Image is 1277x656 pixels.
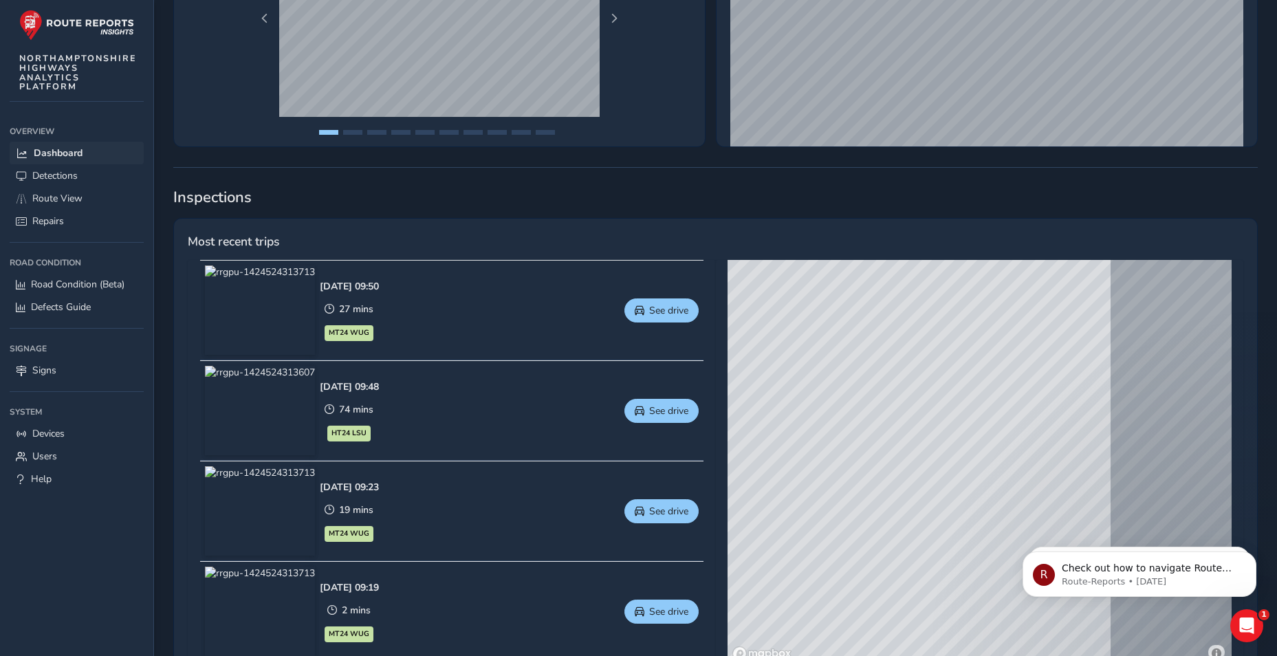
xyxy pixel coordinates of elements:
[10,164,144,187] a: Detections
[604,9,624,28] button: Next Page
[31,472,52,485] span: Help
[10,296,144,318] a: Defects Guide
[10,273,144,296] a: Road Condition (Beta)
[339,403,373,416] span: 74 mins
[536,130,555,135] button: Page 10
[19,54,137,91] span: NORTHAMPTONSHIRE HIGHWAYS ANALYTICS PLATFORM
[329,327,369,338] span: MT24 WUG
[188,232,279,250] span: Most recent trips
[331,428,367,439] span: HT24 LSU
[10,445,144,468] a: Users
[10,252,144,273] div: Road Condition
[205,366,315,455] img: rrgpu-1424524313607
[10,422,144,445] a: Devices
[255,9,274,28] button: Previous Page
[320,380,379,393] div: [DATE] 09:48
[173,187,1258,208] span: Inspections
[339,303,373,316] span: 27 mins
[32,169,78,182] span: Detections
[488,130,507,135] button: Page 8
[320,280,379,293] div: [DATE] 09:50
[320,481,379,494] div: [DATE] 09:23
[624,600,699,624] button: See drive
[10,187,144,210] a: Route View
[32,427,65,440] span: Devices
[439,130,459,135] button: Page 6
[367,130,386,135] button: Page 3
[342,604,371,617] span: 2 mins
[32,192,83,205] span: Route View
[205,265,315,355] img: rrgpu-1424524313713
[649,605,688,618] span: See drive
[624,399,699,423] button: See drive
[329,628,369,639] span: MT24 WUG
[10,142,144,164] a: Dashboard
[19,10,134,41] img: rr logo
[339,503,373,516] span: 19 mins
[32,364,56,377] span: Signs
[463,130,483,135] button: Page 7
[10,359,144,382] a: Signs
[343,130,362,135] button: Page 2
[205,466,315,556] img: rrgpu-1424524313713
[649,404,688,417] span: See drive
[1258,609,1269,620] span: 1
[329,528,369,539] span: MT24 WUG
[10,338,144,359] div: Signage
[649,505,688,518] span: See drive
[205,567,315,656] img: rrgpu-1424524313713
[32,450,57,463] span: Users
[10,402,144,422] div: System
[32,215,64,228] span: Repairs
[415,130,435,135] button: Page 5
[624,298,699,322] button: See drive
[31,300,91,314] span: Defects Guide
[10,121,144,142] div: Overview
[31,278,124,291] span: Road Condition (Beta)
[10,468,144,490] a: Help
[10,210,144,232] a: Repairs
[34,146,83,160] span: Dashboard
[649,304,688,317] span: See drive
[1230,609,1263,642] iframe: Intercom live chat
[1002,523,1277,619] iframe: Intercom notifications message
[319,130,338,135] button: Page 1
[391,130,411,135] button: Page 4
[624,499,699,523] button: See drive
[320,581,379,594] div: [DATE] 09:19
[512,130,531,135] button: Page 9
